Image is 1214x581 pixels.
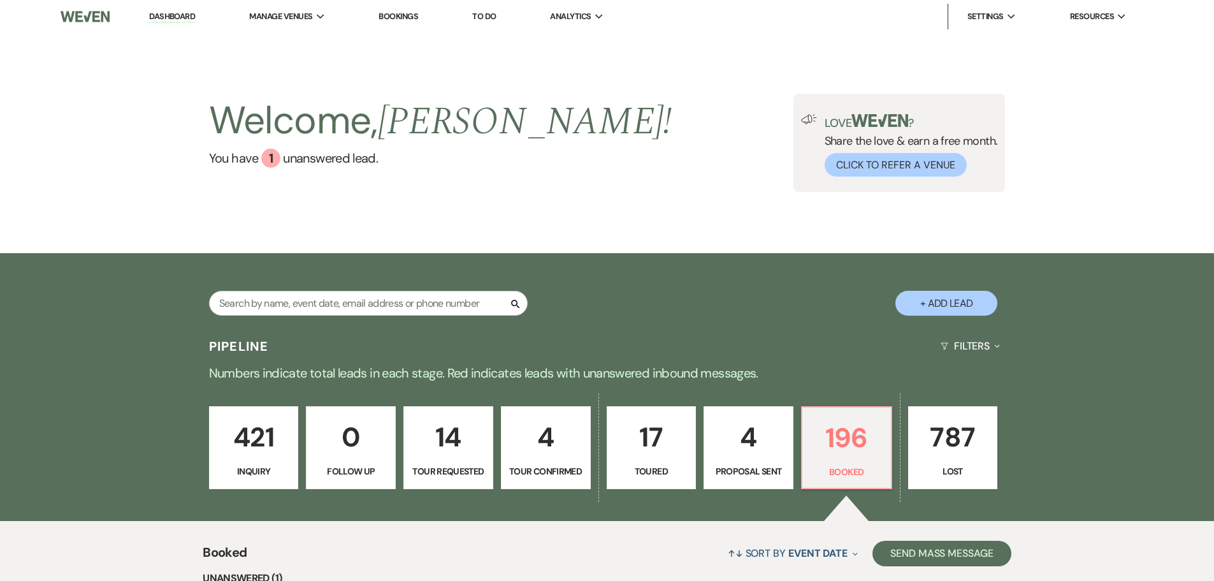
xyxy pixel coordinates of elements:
[261,149,280,168] div: 1
[704,406,793,489] a: 4Proposal Sent
[149,11,195,23] a: Dashboard
[908,406,998,489] a: 787Lost
[412,416,485,459] p: 14
[810,416,883,459] p: 196
[825,114,998,129] p: Love ?
[895,291,997,316] button: + Add Lead
[607,406,697,489] a: 17Toured
[412,464,485,478] p: Tour Requested
[217,464,291,478] p: Inquiry
[217,416,291,459] p: 421
[472,11,496,22] a: To Do
[209,94,672,149] h2: Welcome,
[712,464,785,478] p: Proposal Sent
[872,541,1011,566] button: Send Mass Message
[817,114,998,177] div: Share the love & earn a free month.
[403,406,493,489] a: 14Tour Requested
[314,464,387,478] p: Follow Up
[615,416,688,459] p: 17
[501,406,591,489] a: 4Tour Confirmed
[851,114,908,127] img: weven-logo-green.svg
[509,416,582,459] p: 4
[936,329,1005,363] button: Filters
[825,153,967,177] button: Click to Refer a Venue
[209,406,299,489] a: 421Inquiry
[615,464,688,478] p: Toured
[306,406,396,489] a: 0Follow Up
[314,416,387,459] p: 0
[209,149,672,168] a: You have 1 unanswered lead.
[1070,10,1114,23] span: Resources
[203,543,247,570] span: Booked
[712,416,785,459] p: 4
[148,363,1066,383] p: Numbers indicate total leads in each stage. Red indicates leads with unanswered inbound messages.
[379,11,418,22] a: Bookings
[801,114,817,124] img: loud-speaker-illustration.svg
[378,92,672,151] span: [PERSON_NAME] !
[509,464,582,478] p: Tour Confirmed
[209,337,269,355] h3: Pipeline
[550,10,591,23] span: Analytics
[967,10,1004,23] span: Settings
[810,465,883,479] p: Booked
[249,10,312,23] span: Manage Venues
[209,291,528,316] input: Search by name, event date, email address or phone number
[723,536,863,570] button: Sort By Event Date
[728,547,743,560] span: ↑↓
[788,547,848,560] span: Event Date
[801,406,892,489] a: 196Booked
[916,416,990,459] p: 787
[916,464,990,478] p: Lost
[61,3,109,30] img: Weven Logo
